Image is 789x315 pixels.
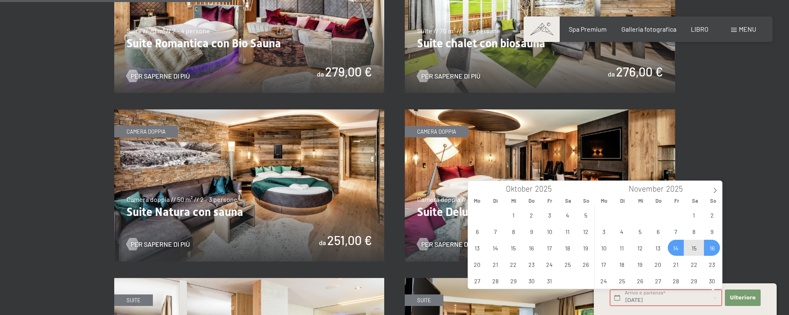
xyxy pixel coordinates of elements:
[523,198,541,204] span: Do
[131,72,190,80] font: Per saperne di più
[629,185,664,193] span: November
[533,184,560,193] input: Year
[468,198,486,204] span: Mo
[621,25,676,33] a: Galleria fotografica
[114,110,385,115] a: Suite Natura con sauna
[421,72,480,80] font: Per saperne di più
[486,198,504,204] span: Di
[704,256,720,272] span: November 23, 2025
[614,240,630,256] span: November 11, 2025
[578,256,594,272] span: Oktober 26, 2025
[417,240,480,249] a: Per saperne di più
[596,256,612,272] span: November 17, 2025
[686,240,702,256] span: November 15, 2025
[505,256,521,272] span: Oktober 22, 2025
[668,256,684,272] span: November 21, 2025
[487,240,503,256] span: Oktober 14, 2025
[127,240,190,249] a: Per saperne di più
[505,273,521,289] span: Oktober 29, 2025
[704,223,720,239] span: November 9, 2025
[704,207,720,223] span: November 2, 2025
[614,256,630,272] span: November 18, 2025
[577,198,595,204] span: So
[613,198,631,204] span: Di
[524,223,540,239] span: Oktober 9, 2025
[632,198,650,204] span: Mi
[569,25,607,33] a: Spa Premium
[524,273,540,289] span: Oktober 30, 2025
[487,273,503,289] span: Oktober 28, 2025
[542,207,558,223] span: Oktober 3, 2025
[596,273,612,289] span: November 24, 2025
[559,198,577,204] span: Sa
[405,110,675,115] a: Suite Deluxe con Sauna
[417,72,480,81] a: Per saperne di più
[686,256,702,272] span: November 22, 2025
[704,273,720,289] span: November 30, 2025
[524,207,540,223] span: Oktober 2, 2025
[505,240,521,256] span: Oktober 15, 2025
[691,25,708,33] a: LIBRO
[542,240,558,256] span: Oktober 17, 2025
[704,198,722,204] span: So
[578,240,594,256] span: Oktober 19, 2025
[650,240,666,256] span: November 13, 2025
[730,294,756,301] font: Ulteriore
[596,240,612,256] span: November 10, 2025
[664,184,691,193] input: Year
[542,256,558,272] span: Oktober 24, 2025
[632,273,648,289] span: November 26, 2025
[505,223,521,239] span: Oktober 8, 2025
[704,240,720,256] span: November 16, 2025
[595,198,613,204] span: Mo
[524,256,540,272] span: Oktober 23, 2025
[686,223,702,239] span: November 8, 2025
[469,256,485,272] span: Oktober 20, 2025
[686,273,702,289] span: November 29, 2025
[560,207,576,223] span: Oktober 4, 2025
[506,185,533,193] span: Oktober
[127,72,190,81] a: Per saperne di più
[469,240,485,256] span: Oktober 13, 2025
[405,278,675,283] a: Studio alpino
[739,25,756,33] font: menu
[686,207,702,223] span: November 1, 2025
[632,240,648,256] span: November 12, 2025
[542,223,558,239] span: Oktober 10, 2025
[614,223,630,239] span: November 4, 2025
[614,273,630,289] span: November 25, 2025
[505,198,523,204] span: Mi
[668,198,686,204] span: Fr
[650,256,666,272] span: November 20, 2025
[560,223,576,239] span: Oktober 11, 2025
[632,256,648,272] span: November 19, 2025
[505,207,521,223] span: Oktober 1, 2025
[469,223,485,239] span: Oktober 6, 2025
[650,223,666,239] span: November 6, 2025
[650,273,666,289] span: November 27, 2025
[686,198,704,204] span: Sa
[725,290,760,306] button: Ulteriore
[114,278,385,283] a: Suite familiare
[542,273,558,289] span: Oktober 31, 2025
[469,273,485,289] span: Oktober 27, 2025
[560,240,576,256] span: Oktober 18, 2025
[560,256,576,272] span: Oktober 25, 2025
[541,198,559,204] span: Fr
[487,223,503,239] span: Oktober 7, 2025
[668,273,684,289] span: November 28, 2025
[114,109,385,262] img: Suite Natura con sauna
[596,223,612,239] span: November 3, 2025
[650,198,668,204] span: Do
[487,256,503,272] span: Oktober 21, 2025
[421,240,480,248] font: Per saperne di più
[578,207,594,223] span: Oktober 5, 2025
[405,109,675,262] img: Suite Deluxe con Sauna
[578,223,594,239] span: Oktober 12, 2025
[668,223,684,239] span: November 7, 2025
[632,223,648,239] span: November 5, 2025
[524,240,540,256] span: Oktober 16, 2025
